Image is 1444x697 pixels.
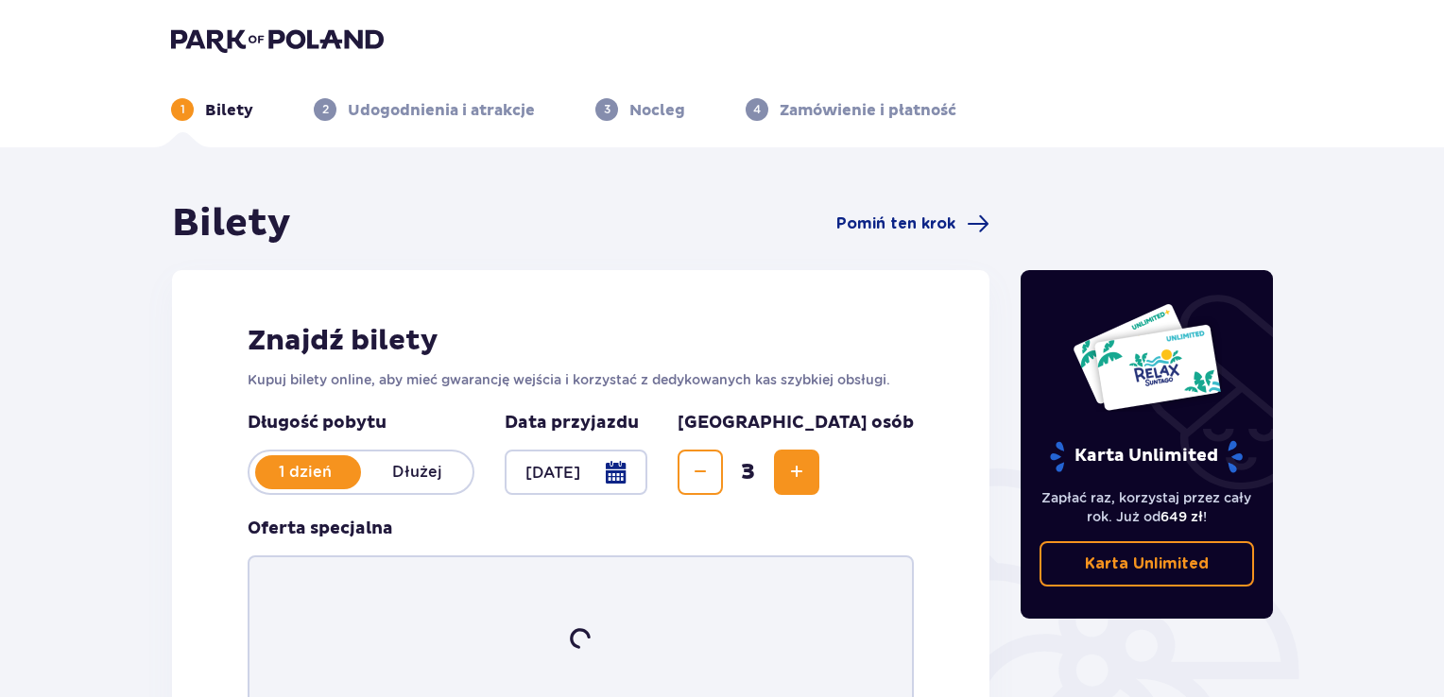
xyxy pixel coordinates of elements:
[171,26,384,53] img: Park of Poland logo
[248,323,914,359] h2: Znajdź bilety
[565,623,596,654] img: loader
[348,100,535,121] p: Udogodnienia i atrakcje
[727,458,770,486] span: 3
[1048,440,1245,473] p: Karta Unlimited
[1040,541,1255,586] a: Karta Unlimited
[629,100,685,121] p: Nocleg
[322,101,329,118] p: 2
[604,101,610,118] p: 3
[678,450,723,495] button: Decrease
[172,200,291,247] h1: Bilety
[678,412,914,434] p: [GEOGRAPHIC_DATA] osób
[1160,509,1203,524] span: 649 zł
[248,412,474,434] p: Długość pobytu
[1085,553,1209,574] p: Karta Unlimited
[505,412,639,434] p: Data przyjazdu
[774,450,819,495] button: Increase
[180,101,185,118] p: 1
[780,100,956,121] p: Zamówienie i płatność
[753,101,761,118] p: 4
[361,462,473,483] p: Dłużej
[249,462,361,483] p: 1 dzień
[836,212,989,235] a: Pomiń ten krok
[248,370,914,389] p: Kupuj bilety online, aby mieć gwarancję wejścia i korzystać z dedykowanych kas szybkiej obsługi.
[205,100,253,121] p: Bilety
[836,213,955,234] span: Pomiń ten krok
[248,518,393,540] p: Oferta specjalna
[1040,488,1255,526] p: Zapłać raz, korzystaj przez cały rok. Już od !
